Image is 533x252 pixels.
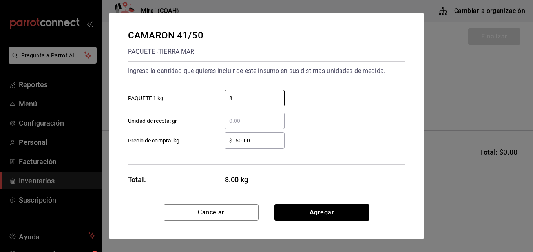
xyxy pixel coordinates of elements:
div: PAQUETE - TIERRA MAR [128,46,203,58]
button: Cancelar [164,204,259,221]
div: Total: [128,174,146,185]
span: Precio de compra: kg [128,137,180,145]
button: Agregar [274,204,369,221]
div: CAMARON 41/50 [128,28,203,42]
input: PAQUETE 1 kg [225,93,285,103]
span: PAQUETE 1 kg [128,94,164,102]
span: Unidad de receta: gr [128,117,177,125]
input: Precio de compra: kg [225,136,285,145]
div: Ingresa la cantidad que quieres incluir de este insumo en sus distintas unidades de medida. [128,65,405,77]
input: Unidad de receta: gr [225,116,285,126]
span: 8.00 kg [225,174,285,185]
